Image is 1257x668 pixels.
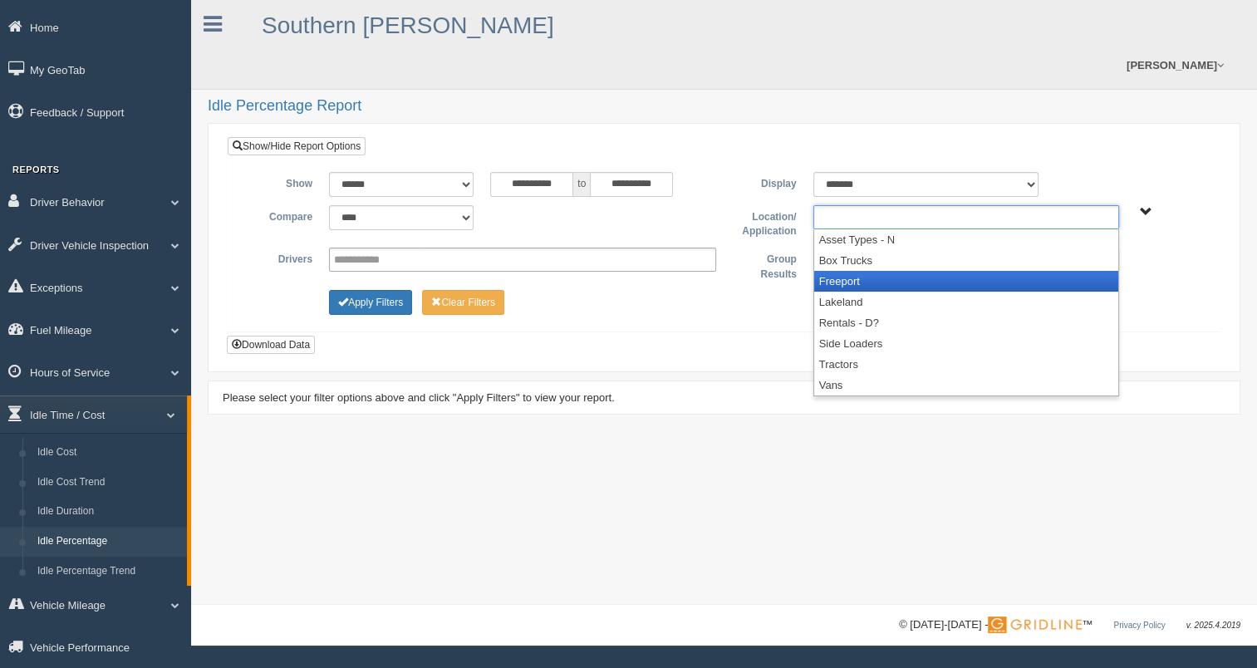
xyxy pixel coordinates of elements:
[30,557,187,587] a: Idle Percentage Trend
[573,172,590,197] span: to
[1113,621,1165,630] a: Privacy Policy
[814,312,1118,333] li: Rentals - D?
[30,497,187,527] a: Idle Duration
[814,333,1118,354] li: Side Loaders
[422,290,504,315] button: Change Filter Options
[223,391,615,404] span: Please select your filter options above and click "Apply Filters" to view your report.
[240,205,321,225] label: Compare
[30,527,187,557] a: Idle Percentage
[262,12,554,38] a: Southern [PERSON_NAME]
[988,616,1082,633] img: Gridline
[228,137,366,155] a: Show/Hide Report Options
[1186,621,1240,630] span: v. 2025.4.2019
[814,375,1118,395] li: Vans
[814,292,1118,312] li: Lakeland
[1118,42,1232,89] a: [PERSON_NAME]
[724,172,804,192] label: Display
[724,248,805,282] label: Group Results
[240,172,321,192] label: Show
[899,616,1240,634] div: © [DATE]-[DATE] - ™
[814,271,1118,292] li: Freeport
[724,205,804,239] label: Location/ Application
[814,229,1118,250] li: Asset Types - N
[30,468,187,498] a: Idle Cost Trend
[227,336,315,354] button: Download Data
[814,354,1118,375] li: Tractors
[814,250,1118,271] li: Box Trucks
[30,438,187,468] a: Idle Cost
[329,290,412,315] button: Change Filter Options
[240,248,321,268] label: Drivers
